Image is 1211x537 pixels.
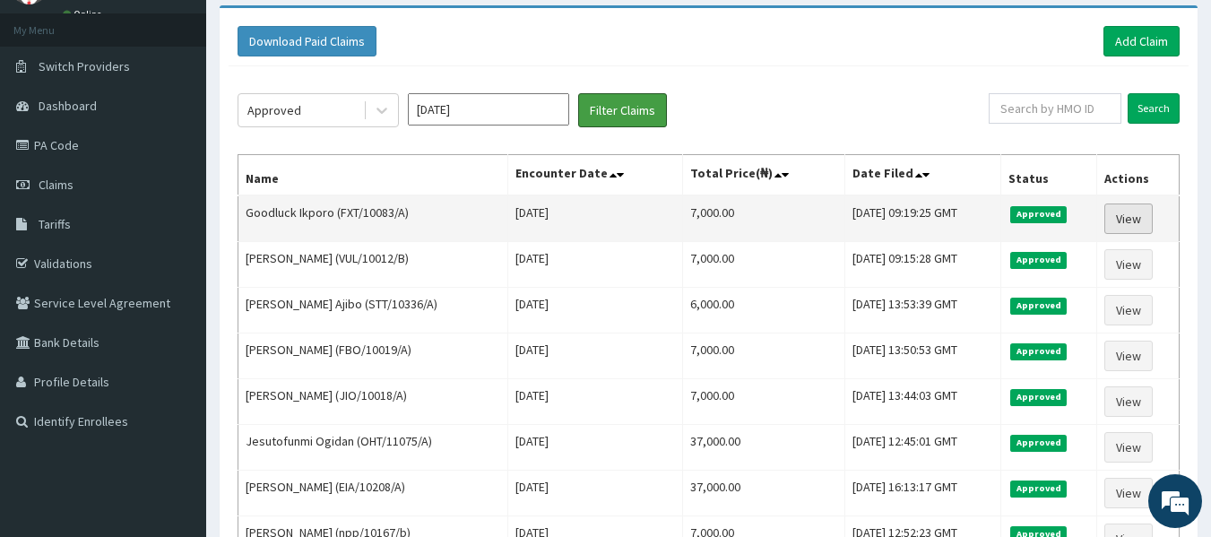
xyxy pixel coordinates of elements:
[507,155,682,196] th: Encounter Date
[408,93,569,126] input: Select Month and Year
[39,58,130,74] span: Switch Providers
[682,288,844,333] td: 6,000.00
[1104,204,1153,234] a: View
[844,471,1000,516] td: [DATE] 16:13:17 GMT
[844,242,1000,288] td: [DATE] 09:15:28 GMT
[989,93,1121,124] input: Search by HMO ID
[1010,252,1067,268] span: Approved
[238,242,508,288] td: [PERSON_NAME] (VUL/10012/B)
[1010,206,1067,222] span: Approved
[1010,298,1067,314] span: Approved
[844,195,1000,242] td: [DATE] 09:19:25 GMT
[33,90,73,134] img: d_794563401_company_1708531726252_794563401
[1010,389,1067,405] span: Approved
[1096,155,1179,196] th: Actions
[238,155,508,196] th: Name
[507,471,682,516] td: [DATE]
[104,157,247,338] span: We're online!
[507,425,682,471] td: [DATE]
[1104,341,1153,371] a: View
[238,288,508,333] td: [PERSON_NAME] Ajibo (STT/10336/A)
[1104,249,1153,280] a: View
[1128,93,1180,124] input: Search
[93,100,301,124] div: Chat with us now
[1104,432,1153,463] a: View
[39,177,74,193] span: Claims
[507,333,682,379] td: [DATE]
[682,379,844,425] td: 7,000.00
[1104,295,1153,325] a: View
[682,425,844,471] td: 37,000.00
[507,379,682,425] td: [DATE]
[238,333,508,379] td: [PERSON_NAME] (FBO/10019/A)
[844,425,1000,471] td: [DATE] 12:45:01 GMT
[247,101,301,119] div: Approved
[507,288,682,333] td: [DATE]
[1103,26,1180,56] a: Add Claim
[682,242,844,288] td: 7,000.00
[1104,478,1153,508] a: View
[682,333,844,379] td: 7,000.00
[1001,155,1096,196] th: Status
[844,288,1000,333] td: [DATE] 13:53:39 GMT
[238,471,508,516] td: [PERSON_NAME] (EIA/10208/A)
[578,93,667,127] button: Filter Claims
[1010,481,1067,497] span: Approved
[1010,435,1067,451] span: Approved
[844,379,1000,425] td: [DATE] 13:44:03 GMT
[1104,386,1153,417] a: View
[9,351,342,414] textarea: Type your message and hit 'Enter'
[682,155,844,196] th: Total Price(₦)
[507,195,682,242] td: [DATE]
[682,471,844,516] td: 37,000.00
[238,379,508,425] td: [PERSON_NAME] (JIO/10018/A)
[1010,343,1067,359] span: Approved
[63,8,106,21] a: Online
[844,333,1000,379] td: [DATE] 13:50:53 GMT
[238,425,508,471] td: Jesutofunmi Ogidan (OHT/11075/A)
[844,155,1000,196] th: Date Filed
[682,195,844,242] td: 7,000.00
[238,195,508,242] td: Goodluck Ikporo (FXT/10083/A)
[507,242,682,288] td: [DATE]
[39,98,97,114] span: Dashboard
[238,26,376,56] button: Download Paid Claims
[39,216,71,232] span: Tariffs
[294,9,337,52] div: Minimize live chat window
